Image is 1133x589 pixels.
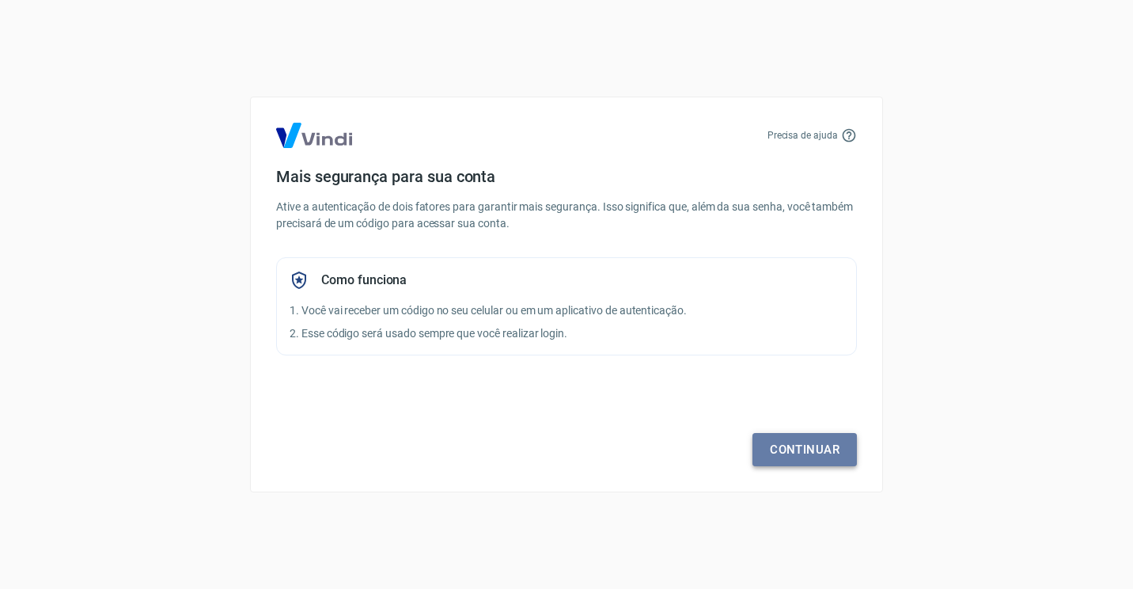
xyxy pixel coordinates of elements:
h4: Mais segurança para sua conta [276,167,857,186]
p: Precisa de ajuda [767,128,838,142]
img: Logo Vind [276,123,352,148]
h5: Como funciona [321,272,407,288]
p: Ative a autenticação de dois fatores para garantir mais segurança. Isso significa que, além da su... [276,199,857,232]
p: 1. Você vai receber um código no seu celular ou em um aplicativo de autenticação. [290,302,843,319]
a: Continuar [752,433,857,466]
p: 2. Esse código será usado sempre que você realizar login. [290,325,843,342]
